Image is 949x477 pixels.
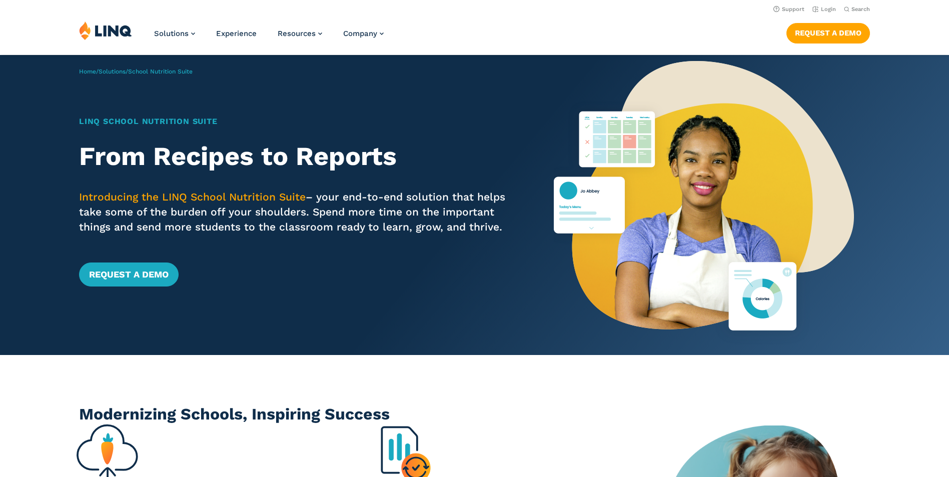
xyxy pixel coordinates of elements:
[128,68,193,75] span: School Nutrition Suite
[773,6,804,12] a: Support
[343,29,384,38] a: Company
[812,6,836,12] a: Login
[79,68,193,75] span: / /
[154,29,195,38] a: Solutions
[786,23,870,43] a: Request a Demo
[79,141,515,171] h2: From Recipes to Reports
[79,403,870,425] h2: Modernizing Schools, Inspiring Success
[99,68,126,75] a: Solutions
[343,29,377,38] span: Company
[851,6,870,12] span: Search
[79,21,132,40] img: LINQ | K‑12 Software
[554,55,854,355] img: Nutrition Suite Launch
[154,29,189,38] span: Solutions
[278,29,322,38] a: Resources
[216,29,257,38] a: Experience
[79,115,515,127] h1: LINQ School Nutrition Suite
[786,21,870,43] nav: Button Navigation
[79,262,179,286] a: Request a Demo
[79,68,96,75] a: Home
[79,189,515,234] p: – your end-to-end solution that helps take some of the burden off your shoulders. Spend more time...
[154,21,384,54] nav: Primary Navigation
[278,29,316,38] span: Resources
[79,190,306,203] span: Introducing the LINQ School Nutrition Suite
[844,5,870,13] button: Open Search Bar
